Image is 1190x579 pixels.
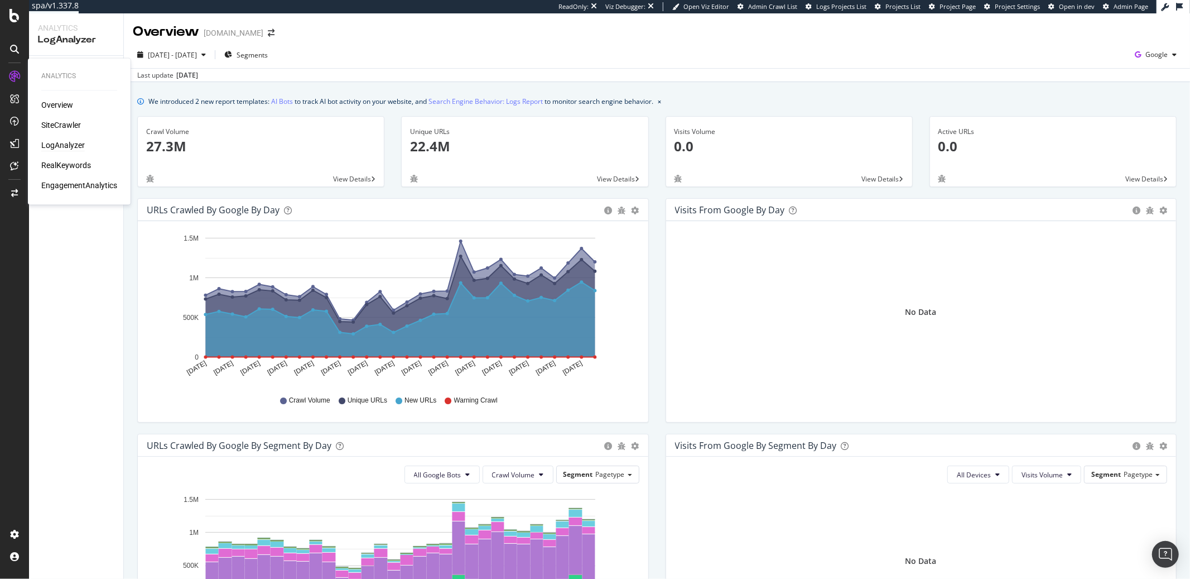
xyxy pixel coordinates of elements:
[146,137,375,156] p: 27.3M
[400,359,422,376] text: [DATE]
[596,470,625,479] span: Pagetype
[483,466,553,484] button: Crawl Volume
[938,127,1168,137] div: Active URLs
[410,127,639,137] div: Unique URLs
[561,359,584,376] text: [DATE]
[237,50,268,60] span: Segments
[816,2,866,11] span: Logs Projects List
[806,2,866,11] a: Logs Projects List
[38,22,114,34] div: Analytics
[598,174,635,184] span: View Details
[675,137,904,156] p: 0.0
[148,50,197,60] span: [DATE] - [DATE]
[683,2,729,11] span: Open Viz Editor
[875,2,921,11] a: Projects List
[348,396,387,405] span: Unique URLs
[133,46,210,64] button: [DATE] - [DATE]
[905,556,937,567] div: No Data
[481,359,503,376] text: [DATE]
[146,127,375,137] div: Crawl Volume
[454,396,498,405] span: Warning Crawl
[618,207,626,214] div: bug
[984,2,1040,11] a: Project Settings
[1124,470,1153,479] span: Pagetype
[605,2,645,11] div: Viz Debugger:
[1133,442,1140,450] div: circle-info
[41,100,73,111] a: Overview
[1146,207,1154,214] div: bug
[239,359,262,376] text: [DATE]
[947,466,1009,484] button: All Devices
[195,353,199,361] text: 0
[41,160,91,171] a: RealKeywords
[675,204,785,216] div: Visits from Google by day
[404,396,436,405] span: New URLs
[632,207,639,214] div: gear
[618,442,626,450] div: bug
[861,174,899,184] span: View Details
[675,440,837,451] div: Visits from Google By Segment By Day
[1022,470,1063,480] span: Visits Volume
[938,175,946,183] div: bug
[1130,46,1181,64] button: Google
[1152,541,1179,568] div: Open Intercom Messenger
[929,2,976,11] a: Project Page
[189,274,199,282] text: 1M
[41,71,117,81] div: Analytics
[1146,442,1154,450] div: bug
[428,95,543,107] a: Search Engine Behavior: Logs Report
[184,235,199,242] text: 1.5M
[137,95,1177,107] div: info banner
[410,175,418,183] div: bug
[534,359,557,376] text: [DATE]
[176,70,198,80] div: [DATE]
[133,22,199,41] div: Overview
[271,95,293,107] a: AI Bots
[1133,207,1140,214] div: circle-info
[605,207,613,214] div: circle-info
[1159,442,1167,450] div: gear
[632,442,639,450] div: gear
[147,440,331,451] div: URLs Crawled by Google By Segment By Day
[289,396,330,405] span: Crawl Volume
[454,359,476,376] text: [DATE]
[220,46,272,64] button: Segments
[41,140,85,151] a: LogAnalyzer
[414,470,461,480] span: All Google Bots
[41,180,117,192] a: EngagementAnalytics
[183,314,199,322] text: 500K
[605,442,613,450] div: circle-info
[558,2,589,11] div: ReadOnly:
[675,175,682,183] div: bug
[38,34,114,46] div: LogAnalyzer
[995,2,1040,11] span: Project Settings
[738,2,797,11] a: Admin Crawl List
[672,2,729,11] a: Open Viz Editor
[938,137,1168,156] p: 0.0
[1048,2,1095,11] a: Open in dev
[905,307,937,318] div: No Data
[675,127,904,137] div: Visits Volume
[940,2,976,11] span: Project Page
[268,29,274,37] div: arrow-right-arrow-left
[41,120,81,131] a: SiteCrawler
[266,359,288,376] text: [DATE]
[508,359,530,376] text: [DATE]
[1103,2,1148,11] a: Admin Page
[1114,2,1148,11] span: Admin Page
[185,359,208,376] text: [DATE]
[320,359,342,376] text: [DATE]
[204,27,263,39] div: [DOMAIN_NAME]
[373,359,396,376] text: [DATE]
[563,470,593,479] span: Segment
[183,562,199,570] text: 500K
[146,175,154,183] div: bug
[137,70,198,80] div: Last update
[333,174,371,184] span: View Details
[147,230,634,385] svg: A chart.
